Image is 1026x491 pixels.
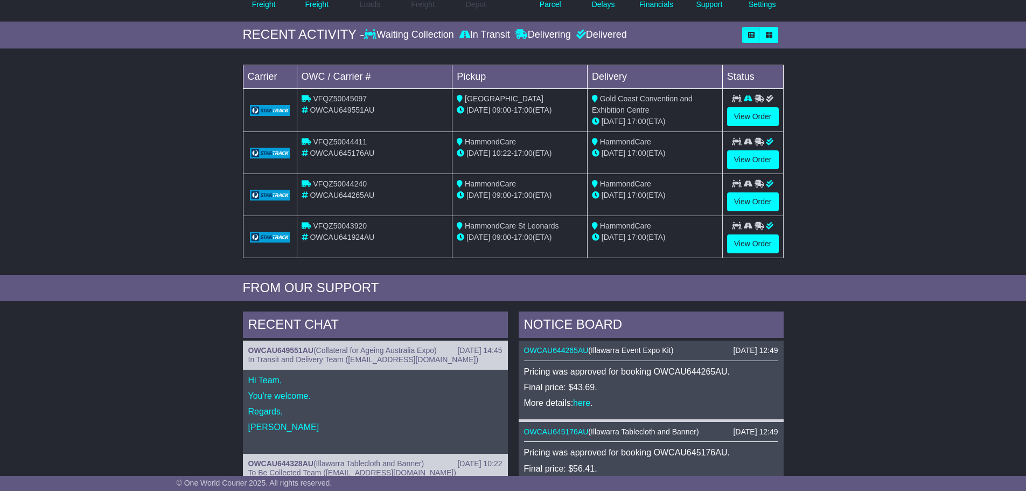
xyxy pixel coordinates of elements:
span: Gold Coast Convention and Exhibition Centre [592,94,693,114]
span: HammondCare [600,137,651,146]
p: [PERSON_NAME] [248,422,502,432]
p: Final price: $56.41. [524,464,778,474]
span: Illawarra Tablecloth and Banner [316,459,422,468]
div: NOTICE BOARD [519,312,784,341]
span: To Be Collected Team ([EMAIL_ADDRESS][DOMAIN_NAME]) [248,468,456,477]
td: Carrier [243,65,297,88]
span: 17:00 [627,233,646,241]
div: [DATE] 12:49 [733,346,778,355]
td: Pickup [452,65,588,88]
div: - (ETA) [457,105,583,116]
div: - (ETA) [457,190,583,201]
td: Status [722,65,783,88]
p: Hi Team, [248,375,502,385]
span: Illawarra Event Expo Kit [591,346,671,355]
div: ( ) [248,346,502,355]
div: [DATE] 12:49 [733,427,778,437]
img: GetCarrierServiceLogo [250,190,290,200]
span: [DATE] [466,149,490,157]
span: 17:00 [627,149,646,157]
span: 17:00 [514,106,533,114]
div: (ETA) [592,190,718,201]
span: 17:00 [514,191,533,199]
a: View Order [727,234,779,253]
div: [DATE] 14:45 [457,346,502,355]
p: More details: . [524,398,778,408]
p: Regards, [248,406,502,417]
span: 09:00 [492,106,511,114]
div: Waiting Collection [364,29,456,41]
span: 10:22 [492,149,511,157]
span: OWCAU649551AU [310,106,374,114]
span: [DATE] [466,106,490,114]
div: RECENT CHAT [243,312,508,341]
span: [DATE] [466,191,490,199]
span: OWCAU644265AU [310,191,374,199]
span: OWCAU641924AU [310,233,374,241]
span: [DATE] [602,233,625,241]
span: HammondCare [465,179,516,188]
span: OWCAU645176AU [310,149,374,157]
span: 17:00 [514,149,533,157]
p: Pricing was approved for booking OWCAU644265AU. [524,366,778,377]
a: OWCAU644265AU [524,346,589,355]
td: OWC / Carrier # [297,65,452,88]
span: [DATE] [466,233,490,241]
a: OWCAU645176AU [524,427,589,436]
div: - (ETA) [457,148,583,159]
div: (ETA) [592,116,718,127]
span: In Transit and Delivery Team ([EMAIL_ADDRESS][DOMAIN_NAME]) [248,355,479,364]
span: 09:00 [492,191,511,199]
span: [DATE] [602,149,625,157]
a: View Order [727,107,779,126]
p: Pricing was approved for booking OWCAU645176AU. [524,447,778,458]
a: View Order [727,192,779,211]
span: 17:00 [514,233,533,241]
span: HammondCare [600,222,651,230]
span: VFQZ50044240 [313,179,367,188]
div: RECENT ACTIVITY - [243,27,365,43]
div: (ETA) [592,148,718,159]
div: ( ) [248,459,502,468]
span: HammondCare [465,137,516,146]
p: You're welcome. [248,391,502,401]
div: [DATE] 10:22 [457,459,502,468]
span: VFQZ50044411 [313,137,367,146]
a: View Order [727,150,779,169]
div: In Transit [457,29,513,41]
span: HammondCare St Leonards [465,222,559,230]
span: [DATE] [602,117,625,126]
div: (ETA) [592,232,718,243]
span: VFQZ50043920 [313,222,367,230]
td: Delivery [587,65,722,88]
div: Delivering [513,29,574,41]
p: Final price: $43.69. [524,382,778,392]
div: Delivered [574,29,627,41]
img: GetCarrierServiceLogo [250,105,290,116]
span: Collateral for Ageing Australia Expo [316,346,434,355]
span: © One World Courier 2025. All rights reserved. [177,479,332,487]
span: 17:00 [627,117,646,126]
span: Illawarra Tablecloth and Banner [591,427,696,436]
span: [GEOGRAPHIC_DATA] [465,94,543,103]
div: - (ETA) [457,232,583,243]
a: here [573,398,590,407]
div: ( ) [524,346,778,355]
div: ( ) [524,427,778,437]
span: 09:00 [492,233,511,241]
div: FROM OUR SUPPORT [243,280,784,296]
span: HammondCare [600,179,651,188]
img: GetCarrierServiceLogo [250,232,290,243]
a: OWCAU644328AU [248,459,313,468]
span: VFQZ50045097 [313,94,367,103]
span: [DATE] [602,191,625,199]
img: GetCarrierServiceLogo [250,148,290,158]
a: OWCAU649551AU [248,346,313,355]
span: 17:00 [627,191,646,199]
